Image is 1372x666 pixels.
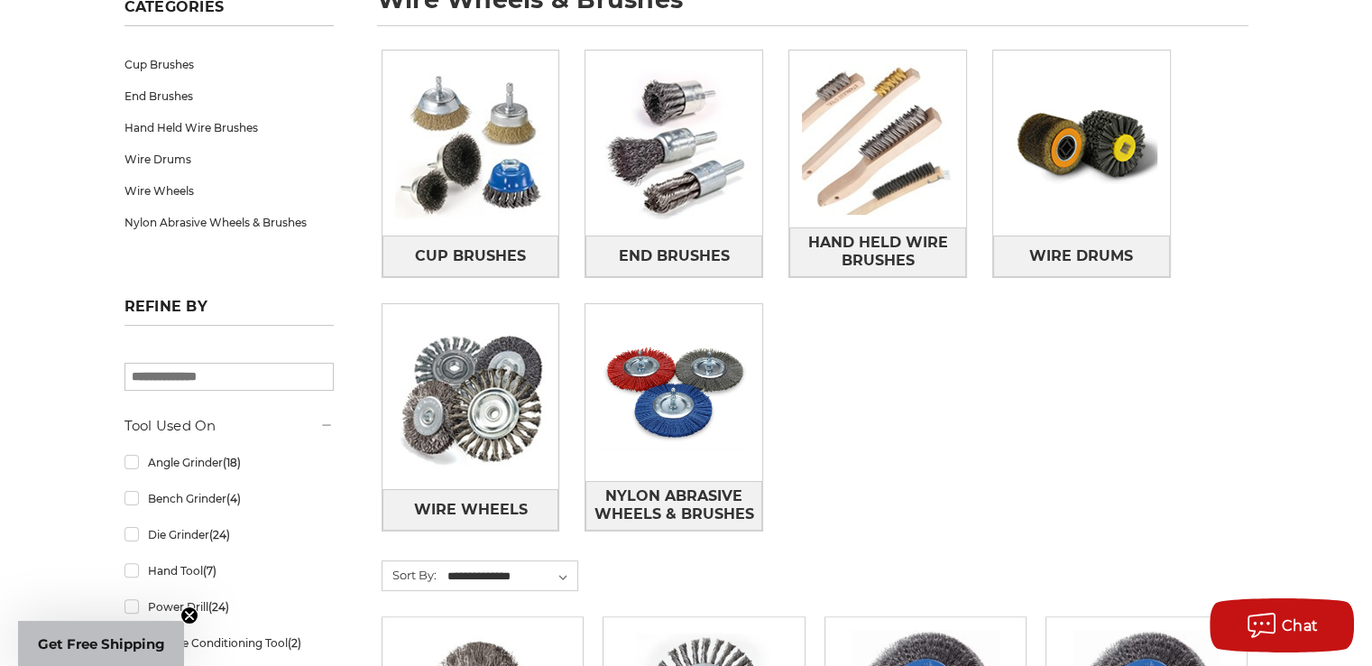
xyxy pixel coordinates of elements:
[124,483,334,514] a: Bench Grinder
[124,207,334,238] a: Nylon Abrasive Wheels & Brushes
[124,298,334,326] h5: Refine by
[445,563,577,590] select: Sort By:
[180,606,198,624] button: Close teaser
[124,80,334,112] a: End Brushes
[287,636,300,650] span: (2)
[586,481,761,530] span: Nylon Abrasive Wheels & Brushes
[382,489,559,530] a: Wire Wheels
[585,481,762,531] a: Nylon Abrasive Wheels & Brushes
[585,55,762,232] img: End Brushes
[619,241,730,272] span: End Brushes
[993,236,1170,276] a: Wire Drums
[208,528,229,541] span: (24)
[585,236,762,276] a: End Brushes
[222,456,240,469] span: (18)
[124,447,334,478] a: Angle Grinder
[124,519,334,550] a: Die Grinder
[124,143,334,175] a: Wire Drums
[413,495,527,525] span: Wire Wheels
[124,112,334,143] a: Hand Held Wire Brushes
[124,591,334,623] a: Power Drill
[124,49,334,80] a: Cup Brushes
[1210,598,1354,652] button: Chat
[202,564,216,578] span: (7)
[18,621,184,666] div: Get Free ShippingClose teaser
[585,304,762,481] img: Nylon Abrasive Wheels & Brushes
[226,492,240,505] span: (4)
[789,227,966,277] a: Hand Held Wire Brushes
[38,635,165,652] span: Get Free Shipping
[124,175,334,207] a: Wire Wheels
[1029,241,1133,272] span: Wire Drums
[382,236,559,276] a: Cup Brushes
[382,561,437,588] label: Sort By:
[382,309,559,486] img: Wire Wheels
[124,415,334,437] h5: Tool Used On
[1282,617,1319,634] span: Chat
[415,241,526,272] span: Cup Brushes
[207,600,228,614] span: (24)
[124,555,334,587] a: Hand Tool
[993,55,1170,232] img: Wire Drums
[790,227,965,276] span: Hand Held Wire Brushes
[789,51,966,227] img: Hand Held Wire Brushes
[382,55,559,232] img: Cup Brushes
[124,627,334,659] a: Surface Conditioning Tool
